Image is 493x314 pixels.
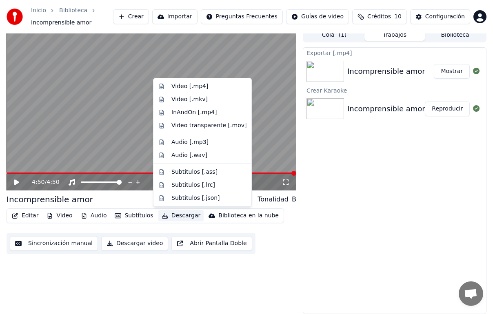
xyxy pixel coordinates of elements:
div: Chat abierto [459,281,483,306]
span: 10 [394,13,402,21]
button: Preguntas Frecuentes [201,9,283,24]
div: Incomprensible amor [7,194,93,205]
button: Mostrar [434,64,470,79]
button: Crear [113,9,149,24]
a: Biblioteca [59,7,87,15]
button: Trabajos [364,29,425,41]
span: Créditos [367,13,391,21]
button: Subtítulos [111,210,156,221]
img: youka [7,9,23,25]
div: Audio [.mp3] [171,138,209,146]
div: Subtítulos [.json] [171,194,220,202]
nav: breadcrumb [31,7,113,27]
span: 4:50 [32,178,44,186]
div: Subtítulos [.lrc] [171,181,215,189]
button: Guías de video [286,9,349,24]
div: InAndOn [.mp4] [171,108,217,117]
button: Biblioteca [425,29,485,41]
div: / [32,178,51,186]
div: Subtítulos [.ass] [171,168,218,176]
button: Video [43,210,76,221]
button: Descargar video [101,236,168,251]
div: Audio [.wav] [171,151,207,159]
button: Cola [304,29,364,41]
button: Reproducir [425,102,470,116]
button: Sincronización manual [10,236,98,251]
div: Incomprensible amor [347,66,425,77]
div: Exportar [.mp4] [303,48,486,57]
button: Abrir Pantalla Doble [171,236,252,251]
div: Incomprensible amor [347,103,425,115]
a: Inicio [31,7,46,15]
div: B [292,195,296,204]
div: Tonalidad [258,195,289,204]
button: Audio [78,210,110,221]
button: Descargar [158,210,204,221]
div: Video transparente [.mov] [171,122,246,130]
div: Video [.mkv] [171,95,208,104]
div: Video [.mp4] [171,82,208,91]
button: Configuración [410,9,470,24]
span: ( 1 ) [338,31,346,39]
div: Crear Karaoke [303,85,486,95]
div: Configuración [425,13,465,21]
span: Incomprensible amor [31,19,91,27]
button: Importar [152,9,198,24]
div: Biblioteca en la nube [218,212,279,220]
button: Editar [9,210,42,221]
span: 4:50 [47,178,59,186]
button: Créditos10 [352,9,407,24]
